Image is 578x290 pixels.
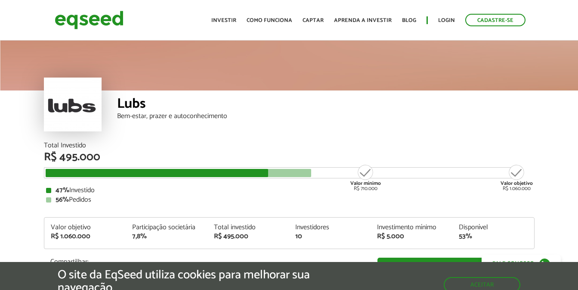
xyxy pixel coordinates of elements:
div: Pedidos [46,196,532,203]
div: 53% [459,233,528,240]
div: R$ 1.060.000 [501,164,533,191]
div: Disponível [459,224,528,231]
div: Total Investido [44,142,535,149]
a: Captar [303,18,324,23]
div: R$ 1.060.000 [51,233,120,240]
div: 7,8% [132,233,201,240]
strong: Valor mínimo [350,179,381,187]
div: Lubs [117,97,535,113]
div: R$ 495.000 [214,233,283,240]
a: Login [438,18,455,23]
strong: 56% [56,194,69,206]
div: Investimento mínimo [377,224,446,231]
div: R$ 710.000 [349,164,382,191]
a: Aprenda a investir [334,18,392,23]
div: Investido [46,187,532,194]
img: EqSeed [55,9,124,31]
div: Total investido [214,224,283,231]
a: Como funciona [247,18,292,23]
div: Participação societária [132,224,201,231]
div: R$ 495.000 [44,152,535,163]
a: Blog [402,18,416,23]
p: Compartilhar: [50,258,365,266]
div: Valor objetivo [51,224,120,231]
div: 10 [295,233,364,240]
a: Cadastre-se [465,14,525,26]
div: Bem-estar, prazer e autoconhecimento [117,113,535,120]
strong: 47% [56,184,69,196]
a: Fale conosco [482,255,561,273]
div: R$ 5.000 [377,233,446,240]
div: Investidores [295,224,364,231]
strong: Valor objetivo [501,179,533,187]
a: Investir [211,18,236,23]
